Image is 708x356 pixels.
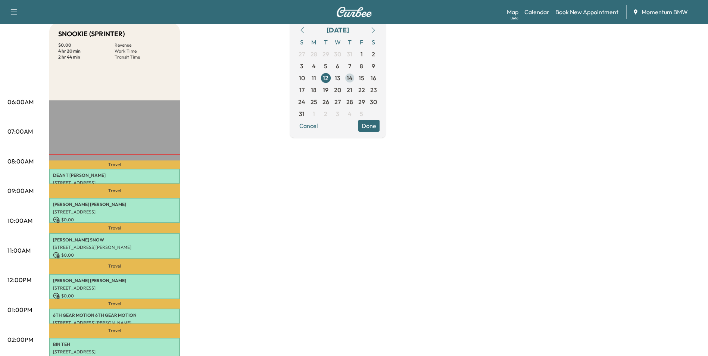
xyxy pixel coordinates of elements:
span: F [356,36,368,48]
p: [STREET_ADDRESS][PERSON_NAME] [53,320,176,326]
span: 5 [360,109,363,118]
span: 1 [313,109,315,118]
span: 23 [370,85,377,94]
span: T [320,36,332,48]
span: 30 [370,97,377,106]
button: Done [358,120,380,132]
span: 11 [312,74,316,82]
img: Curbee Logo [336,7,372,17]
a: Calendar [524,7,549,16]
span: 16 [371,74,376,82]
span: 30 [334,50,341,59]
p: Revenue [115,42,171,48]
p: [STREET_ADDRESS] [53,349,176,355]
p: 01:00PM [7,305,32,314]
p: [STREET_ADDRESS] [53,180,176,186]
span: 17 [299,85,305,94]
span: T [344,36,356,48]
p: Travel [49,259,180,274]
span: 10 [299,74,305,82]
div: Beta [511,15,518,21]
span: 1 [361,50,363,59]
span: 5 [324,62,327,71]
p: [STREET_ADDRESS] [53,285,176,291]
span: 31 [347,50,352,59]
p: BIN TEH [53,341,176,347]
p: [STREET_ADDRESS][PERSON_NAME] [53,244,176,250]
span: 28 [346,97,353,106]
span: S [296,36,308,48]
p: 6TH GEAR MOTION 6TH GEAR MOTION [53,312,176,318]
p: Travel [49,324,180,338]
span: 6 [336,62,339,71]
p: 10:00AM [7,216,32,225]
span: S [368,36,380,48]
span: 20 [334,85,341,94]
span: 29 [358,97,365,106]
p: $ 0.00 [53,293,176,299]
p: Travel [49,299,180,309]
span: 7 [348,62,351,71]
p: 2 hr 44 min [58,54,115,60]
p: $ 0.00 [53,216,176,223]
span: 2 [324,109,327,118]
div: [DATE] [327,25,349,35]
p: $ 0.00 [58,42,115,48]
p: Travel [49,223,180,233]
p: 4 hr 20 min [58,48,115,54]
button: Cancel [296,120,321,132]
h5: SNOOKIE (SPRINTER) [58,29,125,39]
span: 24 [298,97,305,106]
p: 12:00PM [7,275,31,284]
span: 19 [323,85,328,94]
span: 31 [299,109,305,118]
span: 13 [335,74,340,82]
p: DEANT [PERSON_NAME] [53,172,176,178]
span: 18 [311,85,316,94]
p: Travel [49,184,180,198]
a: Book New Appointment [555,7,618,16]
p: [PERSON_NAME] [PERSON_NAME] [53,202,176,207]
span: 12 [323,74,328,82]
p: Travel [49,160,180,169]
p: 11:00AM [7,246,31,255]
span: 8 [360,62,363,71]
p: 09:00AM [7,186,34,195]
span: 26 [322,97,329,106]
span: 27 [299,50,305,59]
a: MapBeta [507,7,518,16]
p: Transit Time [115,54,171,60]
span: M [308,36,320,48]
span: 15 [359,74,364,82]
span: 9 [372,62,375,71]
p: 06:00AM [7,97,34,106]
p: $ 0.00 [53,252,176,259]
span: 14 [347,74,353,82]
span: Momentum BMW [642,7,688,16]
p: [PERSON_NAME] [PERSON_NAME] [53,278,176,284]
p: 08:00AM [7,157,34,166]
span: 21 [347,85,352,94]
span: 27 [334,97,341,106]
p: [STREET_ADDRESS] [53,209,176,215]
span: 29 [322,50,329,59]
span: 4 [312,62,316,71]
span: 3 [336,109,339,118]
span: 4 [348,109,352,118]
p: 02:00PM [7,335,33,344]
p: 07:00AM [7,127,33,136]
span: W [332,36,344,48]
p: Work Time [115,48,171,54]
p: [PERSON_NAME] SNOW [53,237,176,243]
span: 28 [311,50,317,59]
span: 22 [358,85,365,94]
span: 3 [300,62,303,71]
span: 2 [372,50,375,59]
span: 25 [311,97,317,106]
